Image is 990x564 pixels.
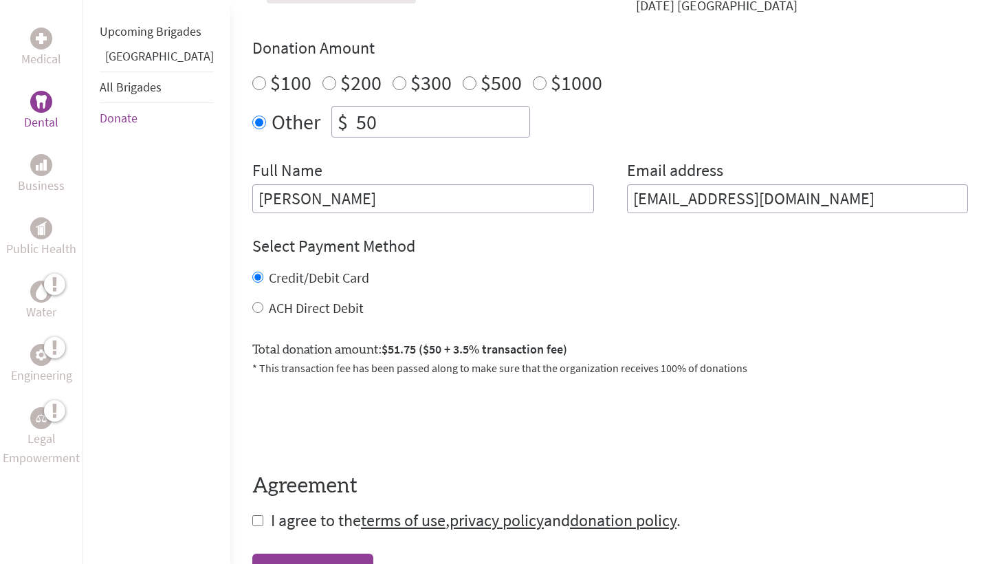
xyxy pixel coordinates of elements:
[105,48,214,64] a: [GEOGRAPHIC_DATA]
[627,184,969,213] input: Your Email
[11,344,72,385] a: EngineeringEngineering
[271,510,681,531] span: I agree to the , and .
[21,28,61,69] a: MedicalMedical
[36,160,47,171] img: Business
[36,33,47,44] img: Medical
[30,154,52,176] div: Business
[30,217,52,239] div: Public Health
[481,69,522,96] label: $500
[100,47,214,72] li: Guatemala
[24,113,58,132] p: Dental
[30,28,52,50] div: Medical
[21,50,61,69] p: Medical
[252,393,461,446] iframe: reCAPTCHA
[18,176,65,195] p: Business
[36,414,47,422] img: Legal Empowerment
[252,184,594,213] input: Enter Full Name
[26,303,56,322] p: Water
[450,510,544,531] a: privacy policy
[36,95,47,108] img: Dental
[30,344,52,366] div: Engineering
[252,474,968,499] h4: Agreement
[269,299,364,316] label: ACH Direct Debit
[36,349,47,360] img: Engineering
[410,69,452,96] label: $300
[332,107,353,137] div: $
[382,341,567,357] span: $51.75 ($50 + 3.5% transaction fee)
[252,340,567,360] label: Total donation amount:
[361,510,445,531] a: terms of use
[272,106,320,138] label: Other
[36,283,47,299] img: Water
[3,429,80,468] p: Legal Empowerment
[100,72,214,103] li: All Brigades
[30,91,52,113] div: Dental
[252,37,968,59] h4: Donation Amount
[270,69,311,96] label: $100
[353,107,529,137] input: Enter Amount
[252,160,322,184] label: Full Name
[340,69,382,96] label: $200
[24,91,58,132] a: DentalDental
[11,366,72,385] p: Engineering
[30,281,52,303] div: Water
[551,69,602,96] label: $1000
[100,110,137,126] a: Donate
[36,221,47,235] img: Public Health
[3,407,80,468] a: Legal EmpowermentLegal Empowerment
[100,17,214,47] li: Upcoming Brigades
[6,217,76,259] a: Public HealthPublic Health
[252,235,968,257] h4: Select Payment Method
[100,23,201,39] a: Upcoming Brigades
[100,79,162,95] a: All Brigades
[627,160,723,184] label: Email address
[100,103,214,133] li: Donate
[570,510,676,531] a: donation policy
[269,269,369,286] label: Credit/Debit Card
[18,154,65,195] a: BusinessBusiness
[26,281,56,322] a: WaterWater
[30,407,52,429] div: Legal Empowerment
[252,360,968,376] p: * This transaction fee has been passed along to make sure that the organization receives 100% of ...
[6,239,76,259] p: Public Health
